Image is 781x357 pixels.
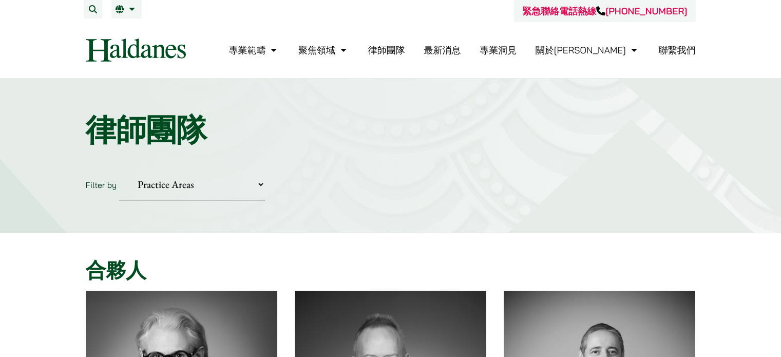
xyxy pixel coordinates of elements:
a: 繁 [116,5,138,13]
a: 專業洞見 [480,44,517,56]
h1: 律師團隊 [86,111,696,148]
h2: 合夥人 [86,258,696,283]
img: Logo of Haldanes [86,39,186,62]
a: 專業範疇 [228,44,279,56]
label: Filter by [86,180,117,190]
a: 聯繫我們 [659,44,696,56]
a: 最新消息 [424,44,461,56]
a: 緊急聯絡電話熱線[PHONE_NUMBER] [522,5,687,17]
a: 聚焦領域 [298,44,349,56]
a: 關於何敦 [536,44,640,56]
a: 律師團隊 [368,44,405,56]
